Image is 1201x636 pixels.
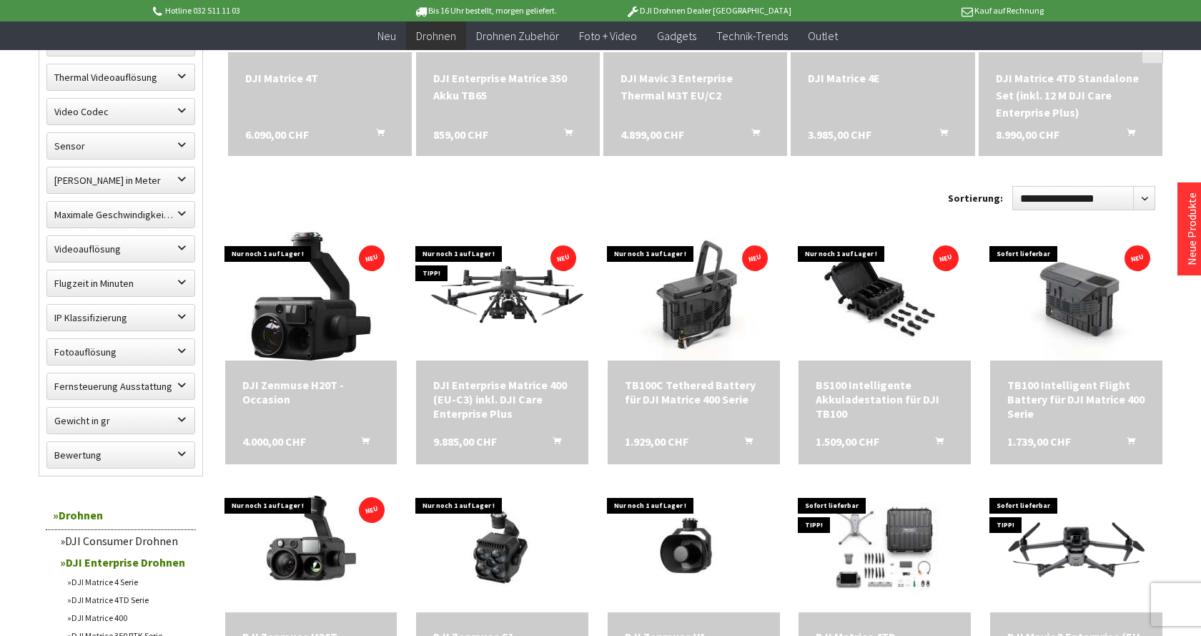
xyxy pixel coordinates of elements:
a: Drohnen [46,501,196,530]
span: 6.090,00 CHF [245,126,309,143]
div: DJI Zenmuse H20T - Occasion [242,378,380,406]
img: BS100 Intelligente Akkuladestation für DJI TB100 [800,232,970,361]
span: 1.739,00 CHF [1007,434,1071,449]
span: Technik-Trends [716,29,788,43]
span: 1.929,00 CHF [625,434,688,449]
span: 8.990,00 CHF [996,126,1059,143]
img: DJI Matrice 4TD Standalone Set (inkl. 12 M DJI Care Enterprise Plus) [799,486,971,610]
img: DJI Zenmuse V1 – Drohnenlautsprecher für professionelle Einsätze [608,484,779,612]
button: In den Warenkorb [922,126,957,145]
a: Foto + Video [569,21,647,51]
a: DJI Matrice 4TD Serie [60,591,196,609]
a: Neue Produkte [1185,192,1199,265]
label: Video Codec [47,99,194,124]
button: In den Warenkorb [547,126,581,145]
a: DJI Consumer Drohnen [53,530,196,552]
a: DJI Enterprise Drohnen [53,552,196,573]
a: TB100 Intelligent Flight Battery für DJI Matrice 400 Serie 1.739,00 CHF In den Warenkorb [1007,378,1145,421]
div: DJI Mavic 3 Enterprise Thermal M3T EU/C2 [621,69,770,104]
a: Outlet [798,21,848,51]
a: Technik-Trends [706,21,798,51]
div: DJI Matrice 4TD Standalone Set (inkl. 12 M DJI Care Enterprise Plus) [996,69,1145,121]
label: Gewicht in gr [47,408,194,434]
a: DJI Matrice 4 Serie [60,573,196,591]
p: Kauf auf Rechnung [820,2,1043,19]
span: Drohnen Zubehör [476,29,559,43]
a: TB100C Tethered Battery für DJI Matrice 400 Serie 1.929,00 CHF In den Warenkorb [625,378,763,406]
a: Neu [367,21,406,51]
p: Hotline 032 511 11 03 [150,2,373,19]
label: Flugzeit in Minuten [47,270,194,296]
label: Fernsteuerung Ausstattung [47,373,194,399]
div: DJI Matrice 4T [245,69,395,87]
span: 4.000,00 CHF [242,434,306,449]
div: TB100C Tethered Battery für DJI Matrice 400 Serie [625,378,763,406]
label: Maximale Flughöhe in Meter [47,167,194,193]
img: DJI Zenmuse H20T - Occasion [247,232,375,361]
img: DJI Zenmuse H30T Multisensor-Kamera inkl. Transportkoffer für Matrice 300/350 RTK [225,484,397,612]
label: Fotoauflösung [47,339,194,365]
a: Gadgets [647,21,706,51]
p: Bis 16 Uhr bestellt, morgen geliefert. [373,2,596,19]
div: BS100 Intelligente Akkuladestation für DJI TB100 [816,378,954,421]
span: Foto + Video [579,29,637,43]
span: Outlet [808,29,838,43]
a: DJI Matrice 4T 6.090,00 CHF In den Warenkorb [245,69,395,87]
a: DJI Matrice 4TD Standalone Set (inkl. 12 M DJI Care Enterprise Plus) 8.990,00 CHF In den Warenkorb [996,69,1145,121]
label: Thermal Videoauflösung [47,64,194,90]
button: In den Warenkorb [1109,434,1144,453]
button: In den Warenkorb [727,434,761,453]
span: 9.885,00 CHF [433,434,497,449]
a: BS100 Intelligente Akkuladestation für DJI TB100 1.509,00 CHF In den Warenkorb [816,378,954,421]
span: 3.985,00 CHF [808,126,871,143]
img: DJI Zenmuse S1 – Hochleistungs-Spotlight für Drohneneinsätze bei Nacht [417,484,588,612]
span: Neu [377,29,396,43]
button: In den Warenkorb [359,126,393,145]
p: DJI Drohnen Dealer [GEOGRAPHIC_DATA] [597,2,820,19]
span: Drohnen [416,29,456,43]
span: 4.899,00 CHF [621,126,684,143]
a: Drohnen Zubehör [466,21,569,51]
label: Videoauflösung [47,236,194,262]
a: DJI Zenmuse H20T - Occasion 4.000,00 CHF In den Warenkorb [242,378,380,406]
span: Gadgets [657,29,696,43]
label: Sensor [47,133,194,159]
button: In den Warenkorb [1109,126,1144,145]
a: DJI Enterprise Matrice 400 (EU-C3) inkl. DJI Care Enterprise Plus 9.885,00 CHF In den Warenkorb [433,378,571,421]
img: TB100C Tethered Battery für DJI Matrice 400 Serie [608,232,779,361]
a: DJI Enterprise Matrice 350 Akku TB65 859,00 CHF In den Warenkorb [433,69,583,104]
button: In den Warenkorb [535,434,570,453]
span: 1.509,00 CHF [816,434,879,449]
button: In den Warenkorb [734,126,768,145]
div: TB100 Intelligent Flight Battery für DJI Matrice 400 Serie [1007,378,1145,421]
label: Sortierung: [948,187,1003,210]
button: In den Warenkorb [344,434,378,453]
img: TB100 Intelligent Flight Battery für DJI Matrice 400 Serie [992,232,1162,361]
a: DJI Matrice 4E 3.985,00 CHF In den Warenkorb [808,69,957,87]
label: Bewertung [47,442,194,468]
a: DJI Mavic 3 Enterprise Thermal M3T EU/C2 4.899,00 CHF In den Warenkorb [621,69,770,104]
div: DJI Matrice 4E [808,69,957,87]
img: DJI Mavic 3 Enterprise (EU-C1) DJI Care Basic M3E [990,499,1162,597]
a: Drohnen [406,21,466,51]
img: DJI Enterprise Matrice 400 (EU-C3) inkl. DJI Care Enterprise Plus [416,248,588,346]
span: 859,00 CHF [433,126,488,143]
a: DJI Matrice 400 [60,609,196,627]
button: In den Warenkorb [918,434,952,453]
div: DJI Enterprise Matrice 350 Akku TB65 [433,69,583,104]
label: Maximale Geschwindigkeit in km/h [47,202,194,228]
div: DJI Enterprise Matrice 400 (EU-C3) inkl. DJI Care Enterprise Plus [433,378,571,421]
label: IP Klassifizierung [47,305,194,331]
